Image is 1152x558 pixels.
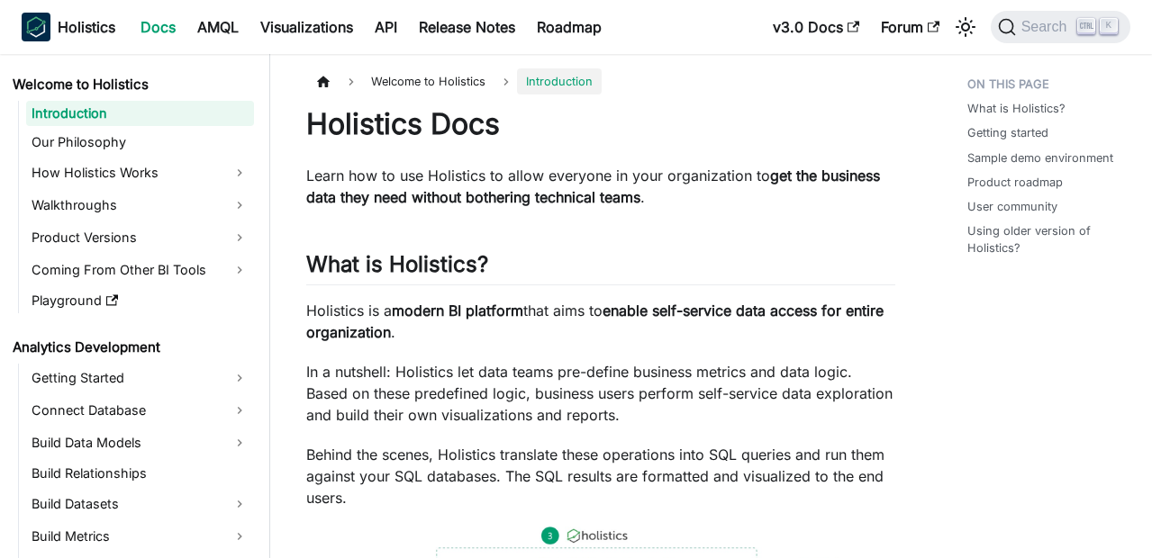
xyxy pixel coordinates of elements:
button: Search (Ctrl+K) [991,11,1130,43]
a: Introduction [26,101,254,126]
a: Getting Started [26,364,254,392]
a: Playground [26,288,254,313]
a: v3.0 Docs [762,13,870,41]
a: Roadmap [526,13,612,41]
a: User community [967,198,1057,215]
a: Sample demo environment [967,149,1113,166]
span: Search [1016,19,1078,35]
b: Holistics [58,16,115,38]
button: Switch between dark and light mode (currently light mode) [951,13,980,41]
a: HolisticsHolistics [22,13,115,41]
a: Product roadmap [967,174,1063,191]
span: Welcome to Holistics [362,68,494,94]
a: API [364,13,408,41]
a: Docs [130,13,186,41]
a: Getting started [967,124,1048,141]
a: Forum [870,13,950,41]
a: Build Datasets [26,490,254,518]
p: In a nutshell: Holistics let data teams pre-define business metrics and data logic. Based on thes... [306,361,895,426]
a: Analytics Development [7,335,254,360]
a: Using older version of Holistics? [967,222,1123,256]
a: Connect Database [26,396,254,425]
kbd: K [1100,18,1118,34]
a: Build Relationships [26,461,254,486]
span: Introduction [517,68,602,94]
a: How Holistics Works [26,158,254,187]
a: Our Philosophy [26,130,254,155]
a: AMQL [186,13,249,41]
a: Product Versions [26,223,254,252]
a: Build Data Models [26,428,254,457]
nav: Breadcrumbs [306,68,895,94]
a: Coming From Other BI Tools [26,256,254,284]
h2: What is Holistics? [306,251,895,285]
a: Welcome to Holistics [7,72,254,97]
p: Holistics is a that aims to . [306,300,895,343]
h1: Holistics Docs [306,106,895,142]
a: Visualizations [249,13,364,41]
p: Behind the scenes, Holistics translate these operations into SQL queries and run them against you... [306,444,895,508]
p: Learn how to use Holistics to allow everyone in your organization to . [306,165,895,208]
a: Home page [306,68,340,94]
img: Holistics [22,13,50,41]
a: Release Notes [408,13,526,41]
a: What is Holistics? [967,100,1066,117]
a: Walkthroughs [26,191,254,220]
a: Build Metrics [26,522,254,551]
strong: modern BI platform [392,301,523,319]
